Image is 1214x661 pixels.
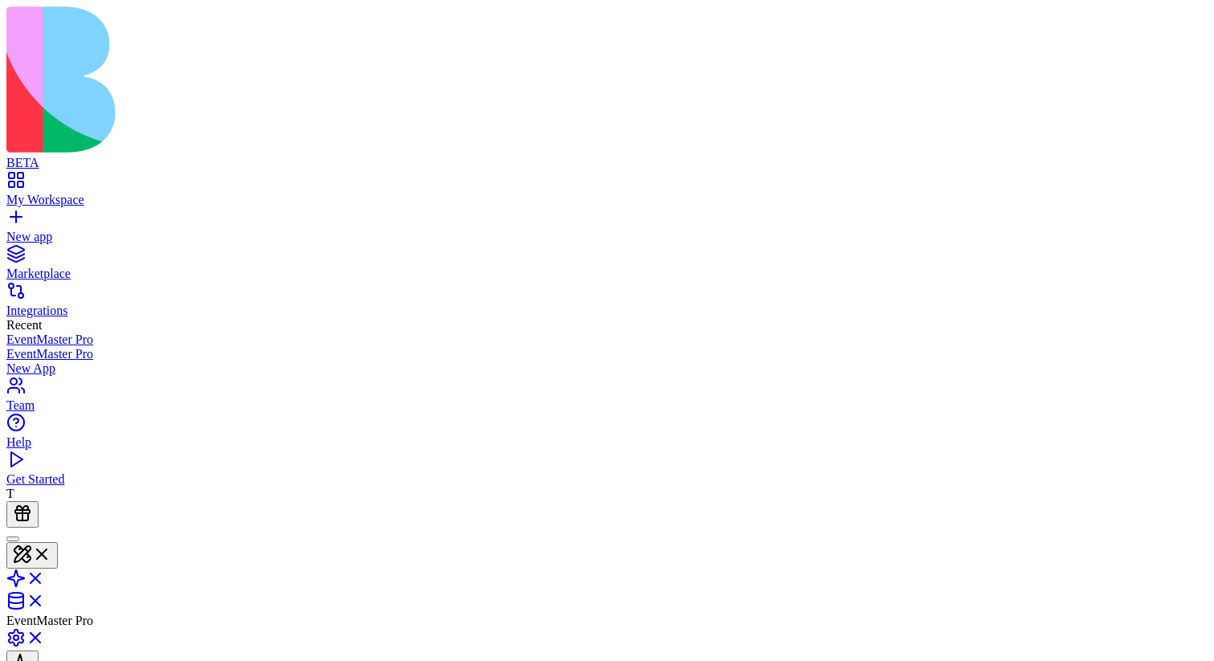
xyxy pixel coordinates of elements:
div: New app [6,230,1208,244]
span: EventMaster Pro [6,614,93,627]
a: BETA [6,141,1208,170]
div: Get Started [6,472,1208,487]
div: Marketplace [6,267,1208,281]
span: Recent [6,318,42,332]
img: logo [6,6,652,153]
div: Integrations [6,304,1208,318]
a: New app [6,215,1208,244]
a: Marketplace [6,252,1208,281]
span: T [6,487,14,500]
a: Integrations [6,289,1208,318]
a: Help [6,421,1208,450]
div: BETA [6,156,1208,170]
a: My Workspace [6,178,1208,207]
div: Team [6,398,1208,413]
div: My Workspace [6,193,1208,207]
a: Team [6,384,1208,413]
div: Help [6,435,1208,450]
a: Get Started [6,458,1208,487]
a: New App [6,361,1208,376]
a: EventMaster Pro [6,333,1208,347]
a: EventMaster Pro [6,347,1208,361]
